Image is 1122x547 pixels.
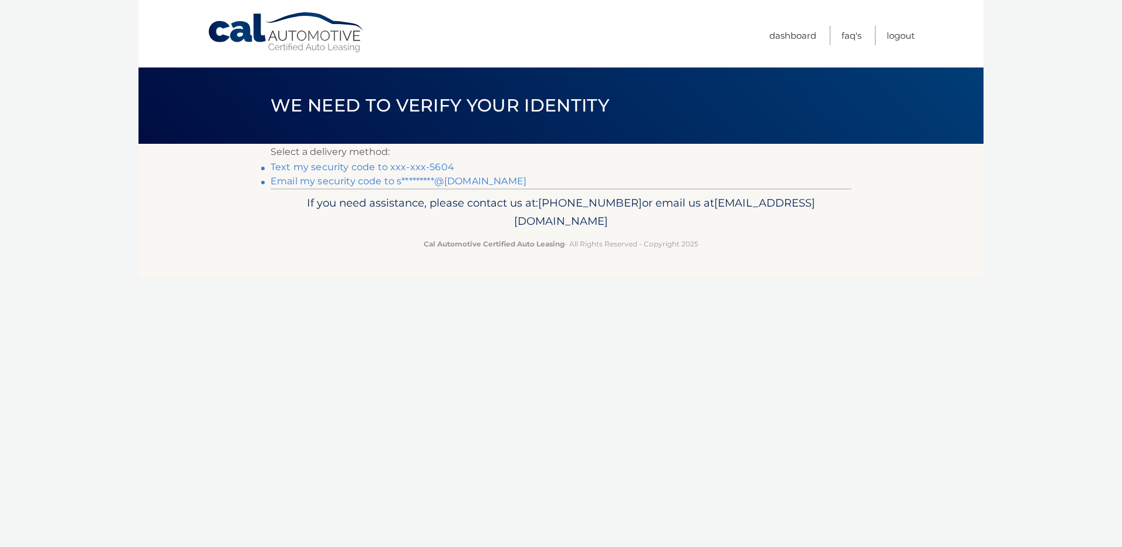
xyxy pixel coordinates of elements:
a: Logout [887,26,915,45]
a: FAQ's [841,26,861,45]
p: If you need assistance, please contact us at: or email us at [278,194,844,231]
a: Cal Automotive [207,12,366,53]
span: [PHONE_NUMBER] [538,196,642,210]
strong: Cal Automotive Certified Auto Leasing [424,239,565,248]
a: Dashboard [769,26,816,45]
p: - All Rights Reserved - Copyright 2025 [278,238,844,250]
a: Text my security code to xxx-xxx-5604 [271,161,454,173]
p: Select a delivery method: [271,144,851,160]
span: We need to verify your identity [271,94,609,116]
a: Email my security code to s*********@[DOMAIN_NAME] [271,175,526,187]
